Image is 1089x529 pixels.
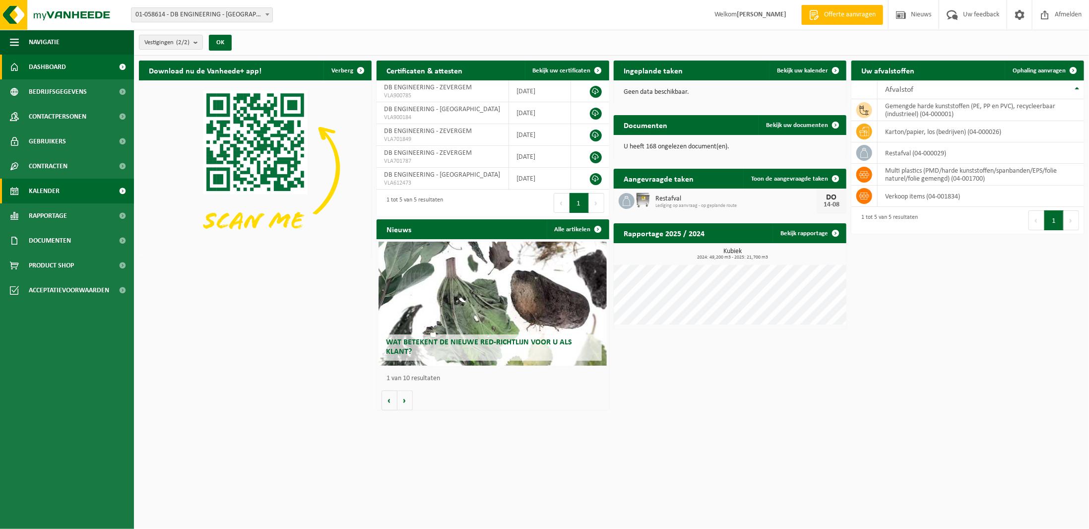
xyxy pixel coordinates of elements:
span: Gebruikers [29,129,66,154]
span: Contracten [29,154,67,179]
span: DB ENGINEERING - ZEVERGEM [384,149,472,157]
span: Rapportage [29,203,67,228]
h2: Ingeplande taken [614,61,693,80]
button: Next [589,193,604,213]
span: Kalender [29,179,60,203]
a: Offerte aanvragen [801,5,883,25]
count: (2/2) [176,39,190,46]
span: VLA900785 [384,92,502,100]
span: Dashboard [29,55,66,79]
h2: Certificaten & attesten [377,61,472,80]
a: Ophaling aanvragen [1005,61,1083,80]
span: DB ENGINEERING - ZEVERGEM [384,128,472,135]
button: Next [1064,210,1079,230]
span: Restafval [655,195,817,203]
span: VLA701787 [384,157,502,165]
td: [DATE] [509,102,571,124]
span: 01-058614 - DB ENGINEERING - HARELBEKE [131,8,272,22]
a: Alle artikelen [547,219,608,239]
button: Vestigingen(2/2) [139,35,203,50]
span: Bekijk uw kalender [777,67,828,74]
a: Wat betekent de nieuwe RED-richtlijn voor u als klant? [379,242,606,366]
span: 01-058614 - DB ENGINEERING - HARELBEKE [131,7,273,22]
span: Lediging op aanvraag - op geplande route [655,203,817,209]
h2: Documenten [614,115,677,134]
span: Wat betekent de nieuwe RED-richtlijn voor u als klant? [386,338,572,356]
span: Navigatie [29,30,60,55]
button: 1 [1044,210,1064,230]
div: 1 tot 5 van 5 resultaten [856,209,918,231]
button: Previous [554,193,570,213]
button: Volgende [397,391,413,410]
h2: Rapportage 2025 / 2024 [614,223,714,243]
span: Documenten [29,228,71,253]
button: Verberg [323,61,371,80]
a: Bekijk uw kalender [769,61,845,80]
span: VLA612473 [384,179,502,187]
span: Product Shop [29,253,74,278]
td: [DATE] [509,124,571,146]
span: Offerte aanvragen [822,10,878,20]
span: 2024: 49,200 m3 - 2025: 21,700 m3 [619,255,846,260]
span: DB ENGINEERING - ZEVERGEM [384,84,472,91]
td: [DATE] [509,146,571,168]
button: Previous [1028,210,1044,230]
td: gemengde harde kunststoffen (PE, PP en PVC), recycleerbaar (industrieel) (04-000001) [878,99,1084,121]
div: DO [822,194,841,201]
span: Toon de aangevraagde taken [751,176,828,182]
p: Geen data beschikbaar. [624,89,836,96]
a: Bekijk uw certificaten [525,61,608,80]
span: Bekijk uw certificaten [533,67,591,74]
a: Bekijk rapportage [772,223,845,243]
span: Vestigingen [144,35,190,50]
span: Afvalstof [885,86,913,94]
p: U heeft 168 ongelezen document(en). [624,143,836,150]
td: [DATE] [509,168,571,190]
span: DB ENGINEERING - [GEOGRAPHIC_DATA] [384,106,500,113]
strong: [PERSON_NAME] [737,11,786,18]
a: Toon de aangevraagde taken [743,169,845,189]
button: 1 [570,193,589,213]
h2: Aangevraagde taken [614,169,704,188]
td: multi plastics (PMD/harde kunststoffen/spanbanden/EPS/folie naturel/folie gemengd) (04-001700) [878,164,1084,186]
h2: Nieuws [377,219,421,239]
img: Download de VHEPlus App [139,80,372,255]
span: DB ENGINEERING - [GEOGRAPHIC_DATA] [384,171,500,179]
td: [DATE] [509,80,571,102]
h3: Kubiek [619,248,846,260]
p: 1 van 10 resultaten [386,375,604,382]
td: karton/papier, los (bedrijven) (04-000026) [878,121,1084,142]
td: verkoop items (04-001834) [878,186,1084,207]
button: Vorige [382,391,397,410]
a: Bekijk uw documenten [758,115,845,135]
span: Bedrijfsgegevens [29,79,87,104]
span: VLA900184 [384,114,502,122]
span: Ophaling aanvragen [1013,67,1066,74]
div: 14-08 [822,201,841,208]
h2: Uw afvalstoffen [851,61,924,80]
img: WB-1100-GAL-GY-02 [635,192,651,208]
span: Verberg [331,67,353,74]
span: Contactpersonen [29,104,86,129]
h2: Download nu de Vanheede+ app! [139,61,271,80]
span: Bekijk uw documenten [766,122,828,129]
div: 1 tot 5 van 5 resultaten [382,192,443,214]
td: restafval (04-000029) [878,142,1084,164]
span: Acceptatievoorwaarden [29,278,109,303]
button: OK [209,35,232,51]
span: VLA701849 [384,135,502,143]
